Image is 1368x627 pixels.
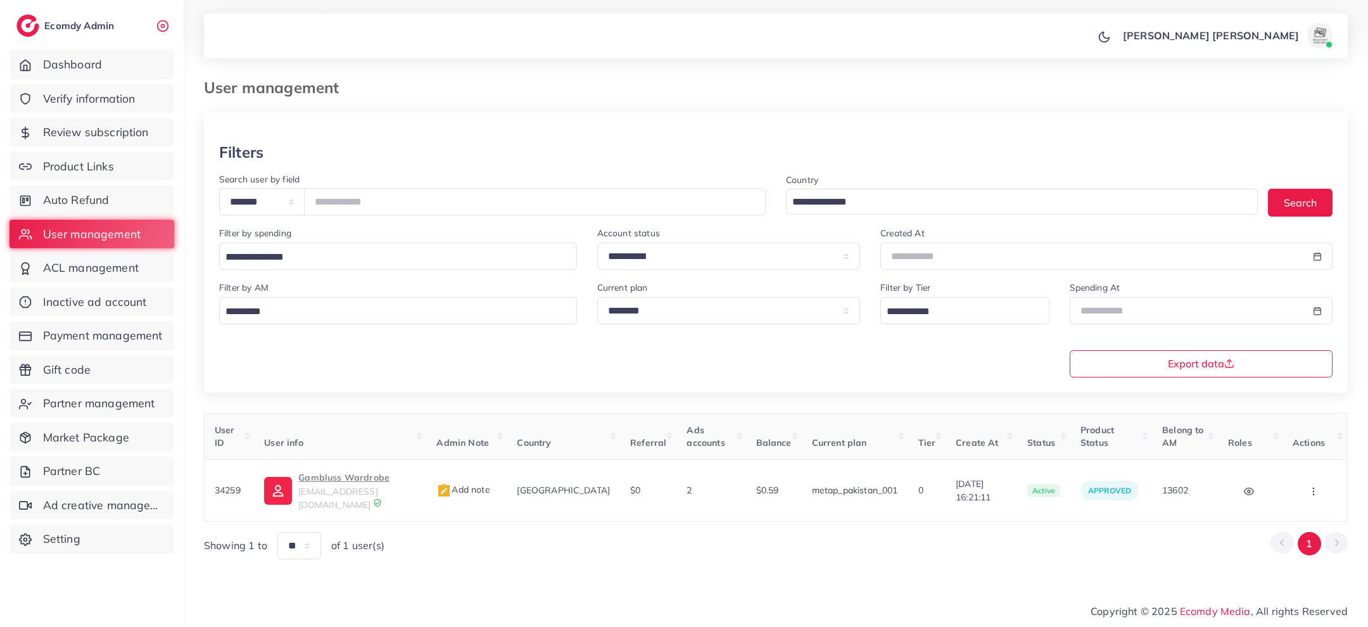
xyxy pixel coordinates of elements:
[9,321,174,350] a: Payment management
[786,189,1258,215] div: Search for option
[43,395,155,412] span: Partner management
[16,15,39,37] img: logo
[1307,23,1333,48] img: avatar
[43,192,110,208] span: Auto Refund
[9,288,174,317] a: Inactive ad account
[880,297,1049,324] div: Search for option
[882,302,1032,322] input: Search for option
[221,248,560,267] input: Search for option
[1123,28,1299,43] p: [PERSON_NAME] [PERSON_NAME]
[9,152,174,181] a: Product Links
[1116,23,1338,48] a: [PERSON_NAME] [PERSON_NAME]avatar
[788,193,1241,212] input: Search for option
[16,15,117,37] a: logoEcomdy Admin
[221,302,560,322] input: Search for option
[9,84,174,113] a: Verify information
[43,497,165,514] span: Ad creative management
[219,297,577,324] div: Search for option
[43,429,129,446] span: Market Package
[9,50,174,79] a: Dashboard
[43,294,147,310] span: Inactive ad account
[43,56,102,73] span: Dashboard
[9,355,174,384] a: Gift code
[9,457,174,486] a: Partner BC
[43,91,136,107] span: Verify information
[43,158,114,175] span: Product Links
[219,243,577,270] div: Search for option
[43,226,141,243] span: User management
[43,362,91,378] span: Gift code
[9,389,174,418] a: Partner management
[9,118,174,147] a: Review subscription
[43,327,163,344] span: Payment management
[44,20,117,32] h2: Ecomdy Admin
[1298,532,1321,555] button: Go to page 1
[43,463,101,479] span: Partner BC
[43,260,139,276] span: ACL management
[9,253,174,282] a: ACL management
[9,220,174,249] a: User management
[9,423,174,452] a: Market Package
[9,186,174,215] a: Auto Refund
[43,531,80,547] span: Setting
[1270,532,1348,555] ul: Pagination
[9,524,174,554] a: Setting
[9,491,174,520] a: Ad creative management
[43,124,149,141] span: Review subscription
